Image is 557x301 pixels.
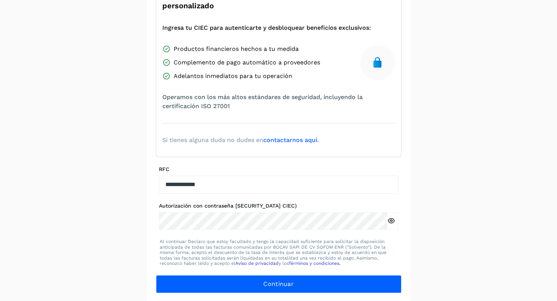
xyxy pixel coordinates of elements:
[162,93,395,111] span: Operamos con los más altos estándares de seguridad, incluyendo la certificación ISO 27001
[263,136,319,144] a: contactarnos aquí.
[162,136,319,145] span: Si tienes alguna duda no dudes en
[174,44,299,53] span: Productos financieros hechos a tu medida
[159,203,398,209] label: Autorización con contraseña [SECURITY_DATA] CIEC)
[160,239,398,266] p: Al continuar Declaro que estoy facultado y tengo la capacidad suficiente para solicitar la dispos...
[263,280,294,288] span: Continuar
[371,57,383,69] img: secure
[174,58,320,67] span: Complemento de pago automático a proveedores
[174,72,292,81] span: Adelantos inmediatos para tu operación
[156,275,401,293] button: Continuar
[159,166,398,173] label: RFC
[162,23,371,32] span: Ingresa tu CIEC para autenticarte y desbloquear beneficios exclusivos:
[235,261,279,266] a: Aviso de privacidad
[288,261,340,266] a: Términos y condiciones.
